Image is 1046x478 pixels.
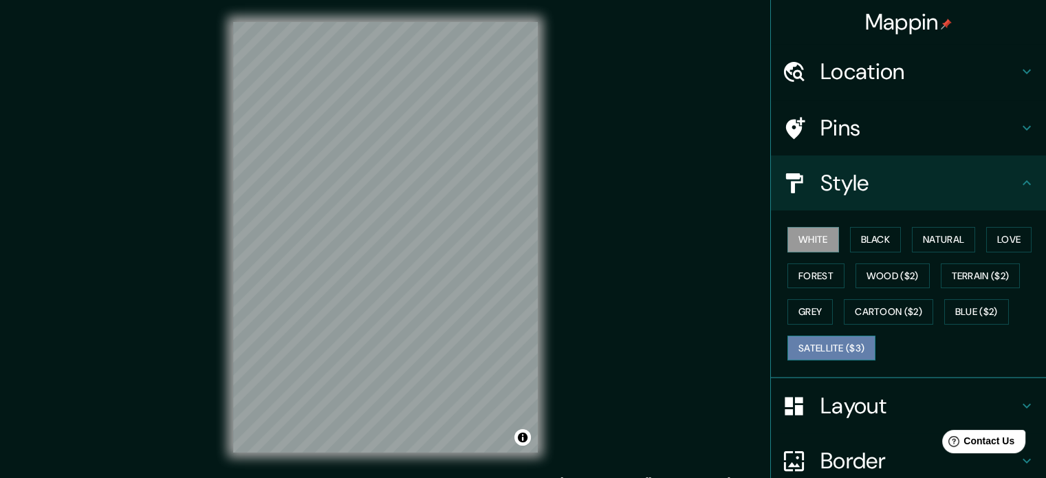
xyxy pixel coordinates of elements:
h4: Style [820,169,1018,197]
button: Grey [787,299,833,325]
button: Natural [912,227,975,252]
div: Pins [771,100,1046,155]
h4: Location [820,58,1018,85]
img: pin-icon.png [941,19,952,30]
div: Style [771,155,1046,210]
button: Wood ($2) [856,263,930,289]
button: Black [850,227,902,252]
h4: Mappin [865,8,952,36]
canvas: Map [233,22,538,453]
div: Layout [771,378,1046,433]
button: White [787,227,839,252]
iframe: Help widget launcher [924,424,1031,463]
button: Satellite ($3) [787,336,875,361]
button: Blue ($2) [944,299,1009,325]
h4: Pins [820,114,1018,142]
button: Cartoon ($2) [844,299,933,325]
button: Forest [787,263,845,289]
button: Terrain ($2) [941,263,1021,289]
div: Location [771,44,1046,99]
button: Love [986,227,1032,252]
button: Toggle attribution [514,429,531,446]
h4: Layout [820,392,1018,420]
h4: Border [820,447,1018,475]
